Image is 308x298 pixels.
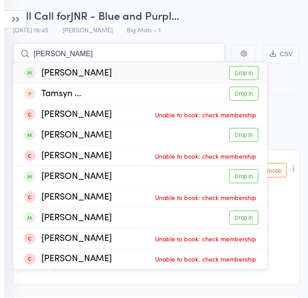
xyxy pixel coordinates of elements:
button: CSV [263,44,300,64]
a: Drop in [229,87,259,101]
div: [PERSON_NAME] [24,129,112,140]
a: Drop in [229,211,259,225]
div: [PERSON_NAME] [24,171,112,182]
span: Unable to book: check membership [153,232,259,245]
div: [PERSON_NAME] [24,109,112,120]
a: Drop in [229,169,259,183]
a: Drop in [229,128,259,142]
div: [PERSON_NAME] [24,67,112,78]
div: [PERSON_NAME] [24,212,112,223]
span: Unable to book: check membership [153,149,259,163]
input: Search by name [13,44,224,64]
div: Tamsyn ... [24,88,81,99]
div: [PERSON_NAME] [24,254,112,264]
span: Unable to book: check membership [153,253,259,266]
span: [DATE] 16:45 [13,25,48,34]
button: Promote [251,163,287,178]
div: [PERSON_NAME] [24,233,112,244]
span: Big Mats - 1 [127,25,161,34]
a: Drop in [229,66,259,80]
span: Roll Call for [13,8,70,22]
div: [PERSON_NAME] [24,191,112,202]
span: Unable to book: check membership [153,108,259,121]
div: [PERSON_NAME] [24,150,112,161]
span: JNR - Blue and Purpl… [70,8,179,22]
span: Unable to book: check membership [153,191,259,204]
span: [PERSON_NAME] [62,25,113,34]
